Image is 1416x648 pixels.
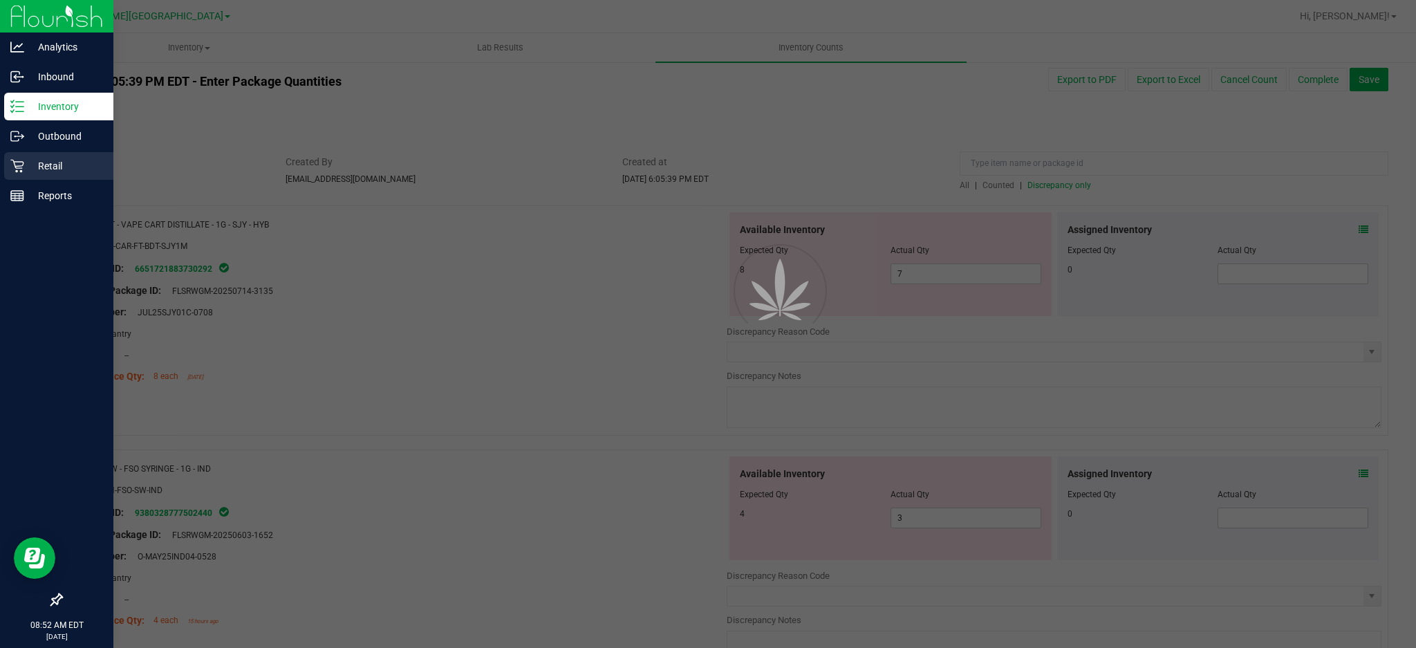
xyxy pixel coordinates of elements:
p: 08:52 AM EDT [6,619,107,631]
p: Analytics [24,39,107,55]
inline-svg: Reports [10,189,24,203]
inline-svg: Analytics [10,40,24,54]
p: Inbound [24,68,107,85]
inline-svg: Outbound [10,129,24,143]
inline-svg: Inventory [10,100,24,113]
inline-svg: Retail [10,159,24,173]
p: [DATE] [6,631,107,642]
inline-svg: Inbound [10,70,24,84]
p: Outbound [24,128,107,145]
p: Inventory [24,98,107,115]
p: Reports [24,187,107,204]
p: Retail [24,158,107,174]
iframe: Resource center [14,537,55,579]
